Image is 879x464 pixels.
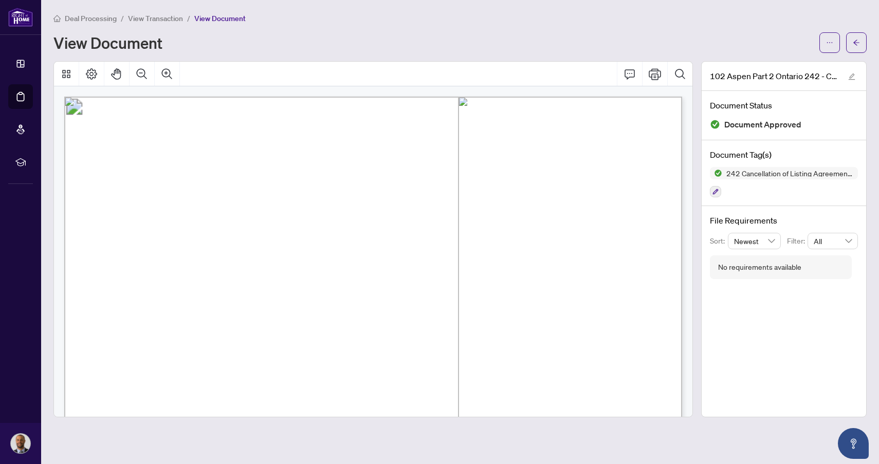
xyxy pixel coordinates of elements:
[710,214,858,227] h4: File Requirements
[838,428,869,459] button: Open asap
[710,99,858,112] h4: Document Status
[8,8,33,27] img: logo
[724,118,801,132] span: Document Approved
[848,73,855,80] span: edit
[718,262,801,273] div: No requirements available
[710,119,720,129] img: Document Status
[787,235,808,247] p: Filter:
[722,170,858,177] span: 242 Cancellation of Listing Agreement - Authority to Offer for Sale
[65,14,117,23] span: Deal Processing
[710,167,722,179] img: Status Icon
[121,12,124,24] li: /
[710,149,858,161] h4: Document Tag(s)
[814,233,852,249] span: All
[826,39,833,46] span: ellipsis
[194,14,246,23] span: View Document
[187,12,190,24] li: /
[53,34,162,51] h1: View Document
[734,233,775,249] span: Newest
[853,39,860,46] span: arrow-left
[11,434,30,453] img: Profile Icon
[710,70,838,82] span: 102 Aspen Part 2 Ontario 242 - Cancellation of Listing Agreement Authority to Offer for Sale EXEC...
[53,15,61,22] span: home
[128,14,183,23] span: View Transaction
[710,235,728,247] p: Sort:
